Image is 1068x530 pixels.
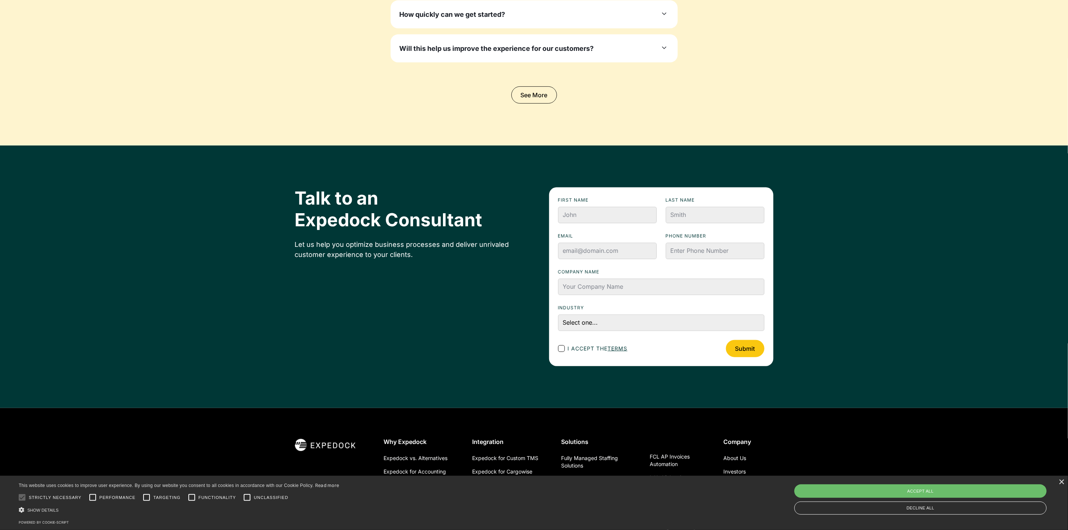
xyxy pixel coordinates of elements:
span: Strictly necessary [29,494,81,501]
h3: Will this help us improve the experience for our customers? [400,43,594,53]
input: Enter Phone Number [666,243,764,259]
label: Phone numbeR [666,232,764,240]
label: Last name [666,196,764,204]
a: Fully Managed Staffing Solutions [561,451,638,472]
h3: How quickly can we get started? [400,9,505,19]
a: Read more [315,482,339,488]
span: Expedock Consultant [295,209,483,231]
a: LCL AP Invoices Automation [650,471,711,492]
div: Let us help you optimize business processes and deliver unrivaled customer experience to your cli... [295,239,519,260]
div: Decline all [794,502,1047,515]
span: Functionality [198,494,236,501]
a: Expedock vs. Alternatives [384,451,447,465]
span: Targeting [153,494,180,501]
iframe: Chat Widget [944,449,1068,530]
span: Unclassified [254,494,288,501]
a: terms [608,345,628,352]
a: Expedock for Cargowise [473,465,533,478]
a: Powered by cookie-script [19,520,69,524]
h2: Talk to an [295,187,519,230]
label: Company name [558,268,764,276]
span: This website uses cookies to improve user experience. By using our website you consent to all coo... [19,483,314,488]
label: First name [558,196,657,204]
span: Show details [27,508,59,512]
label: Industry [558,304,764,312]
a: About Us [723,451,746,465]
div: Accept all [794,484,1047,498]
div: Why Expedock [384,438,461,445]
a: FCL AP Invoices Automation [650,450,711,471]
a: Expedock for Accounting [384,465,446,478]
span: Performance [99,494,136,501]
input: email@domain.com [558,243,657,259]
a: Investors [723,465,746,478]
div: Show details [19,506,339,514]
label: Email [558,232,657,240]
form: Footer Contact Form [549,187,773,366]
div: Solutions [561,438,638,445]
input: Your Company Name [558,279,764,295]
div: Company [723,438,773,445]
a: See More [511,86,557,104]
input: John [558,207,657,223]
a: Visibility for Shippers [561,472,613,486]
input: Submit [726,340,764,357]
input: Smith [666,207,764,223]
span: I accept the [568,344,628,352]
a: Expedock for Custom TMS [473,451,539,465]
div: Integration [473,438,550,445]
